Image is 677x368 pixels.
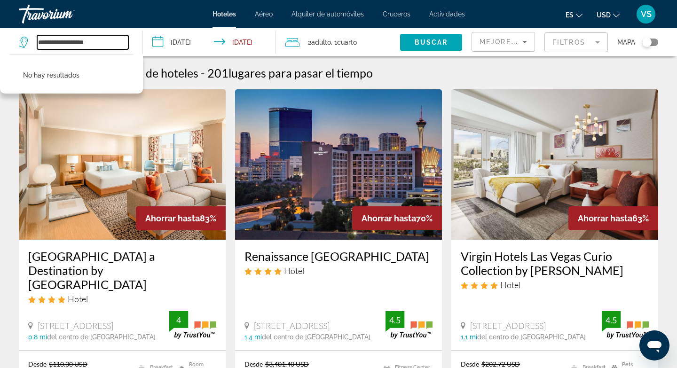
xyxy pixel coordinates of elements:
[602,311,649,339] img: trustyou-badge.svg
[244,360,263,368] span: Desde
[386,311,433,339] img: trustyou-badge.svg
[470,321,546,331] span: [STREET_ADDRESS]
[265,360,309,368] del: $3,401.40 USD
[480,36,527,47] mat-select: Sort by
[461,249,649,277] a: Virgin Hotels Las Vegas Curio Collection by [PERSON_NAME]
[477,333,586,341] span: del centro de [GEOGRAPHIC_DATA]
[276,28,400,56] button: Travelers: 2 adults, 0 children
[308,36,331,49] span: 2
[143,28,276,56] button: Check-in date: Oct 13, 2025 Check-out date: Oct 15, 2025
[635,38,658,47] button: Toggle map
[566,11,574,19] span: es
[201,66,205,80] span: -
[145,213,200,223] span: Ahorrar hasta
[47,333,156,341] span: del centro de [GEOGRAPHIC_DATA]
[19,2,113,26] a: Travorium
[38,321,113,331] span: [STREET_ADDRESS]
[617,36,635,49] span: Mapa
[461,360,479,368] span: Desde
[544,32,608,53] button: Filter
[639,330,669,360] iframe: Button to launch messaging window
[28,360,47,368] span: Desde
[169,314,188,326] div: 4
[500,280,520,290] span: Hotel
[641,9,652,19] span: VS
[331,36,357,49] span: , 1
[337,39,357,46] span: Cuarto
[352,206,442,230] div: 70%
[235,89,442,240] img: Hotel image
[461,333,477,341] span: 1.1 mi
[244,333,262,341] span: 1.4 mi
[383,10,410,18] a: Cruceros
[23,69,79,82] p: No hay resultados
[481,360,520,368] del: $202.72 USD
[213,10,236,18] a: Hoteles
[254,321,330,331] span: [STREET_ADDRESS]
[291,10,364,18] a: Alquiler de automóviles
[311,39,331,46] span: Adulto
[169,311,216,339] img: trustyou-badge.svg
[228,66,373,80] span: lugares para pasar el tiempo
[578,213,632,223] span: Ahorrar hasta
[400,34,462,51] button: Buscar
[19,89,226,240] img: Hotel image
[602,314,621,326] div: 4.5
[262,333,370,341] span: del centro de [GEOGRAPHIC_DATA]
[461,280,649,290] div: 4 star Hotel
[362,213,416,223] span: Ahorrar hasta
[451,89,658,240] img: Hotel image
[480,38,574,46] span: Mejores descuentos
[244,266,433,276] div: 4 star Hotel
[49,360,87,368] del: $110.30 USD
[634,4,658,24] button: User Menu
[568,206,658,230] div: 63%
[136,206,226,230] div: 83%
[386,314,404,326] div: 4.5
[28,294,216,304] div: 4 star Hotel
[284,266,304,276] span: Hotel
[28,249,216,291] a: [GEOGRAPHIC_DATA] a Destination by [GEOGRAPHIC_DATA]
[415,39,448,46] span: Buscar
[566,8,583,22] button: Change language
[255,10,273,18] a: Aéreo
[597,11,611,19] span: USD
[207,66,373,80] h2: 201
[68,294,88,304] span: Hotel
[597,8,620,22] button: Change currency
[244,249,433,263] a: Renaissance [GEOGRAPHIC_DATA]
[429,10,465,18] a: Actividades
[28,333,47,341] span: 0.8 mi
